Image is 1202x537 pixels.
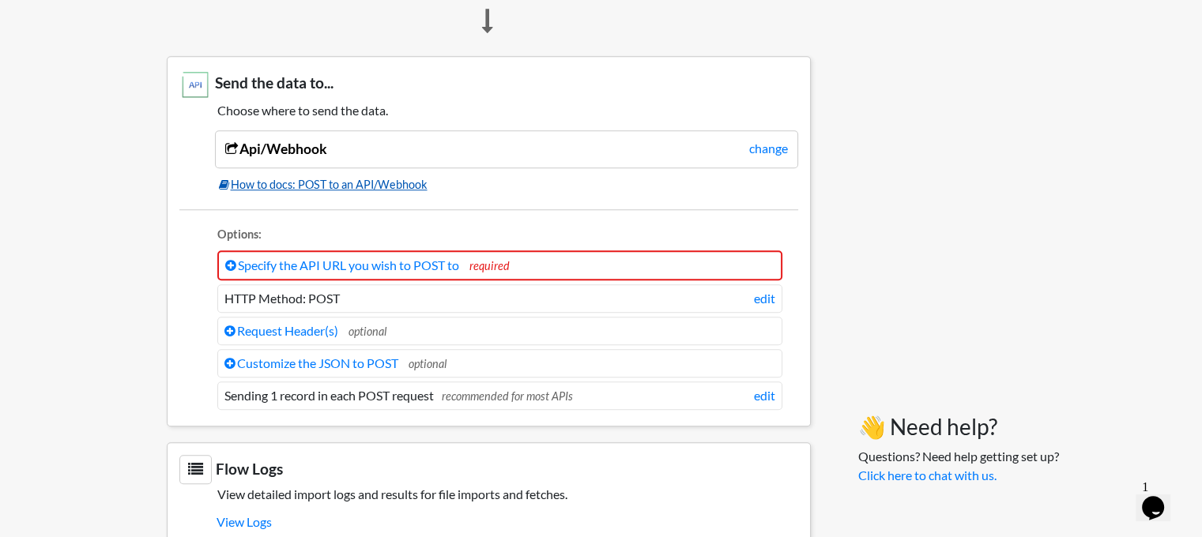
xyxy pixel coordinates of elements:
span: optional [349,325,386,338]
a: edit [754,289,775,308]
span: required [469,259,510,272]
p: Questions? Need help getting set up? [858,447,1059,485]
a: View Logs [217,509,798,535]
a: Request Header(s) [224,323,338,338]
a: Specify the API URL you wish to POST to [225,257,459,272]
li: Options: [217,226,782,247]
iframe: chat widget [1136,474,1186,521]
h3: 👋 Need help? [858,414,1059,441]
span: optional [409,357,447,370]
img: Any API [179,69,211,100]
a: Api/Webhook [225,141,327,157]
li: Sending 1 record in each POST request [217,381,782,410]
a: Customize the JSON to POST [224,355,398,370]
a: edit [754,386,775,405]
h3: Flow Logs [179,455,798,484]
a: Click here to chat with us. [858,468,997,483]
h3: Send the data to... [179,69,798,100]
h5: Choose where to send the data. [179,103,798,118]
span: recommended for most APIs [442,389,573,403]
h5: View detailed import logs and results for file imports and fetches. [179,486,798,501]
a: How to docs: POST to an API/Webhook [219,176,798,193]
a: change [749,139,788,158]
li: HTTP Method: POST [217,284,782,313]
